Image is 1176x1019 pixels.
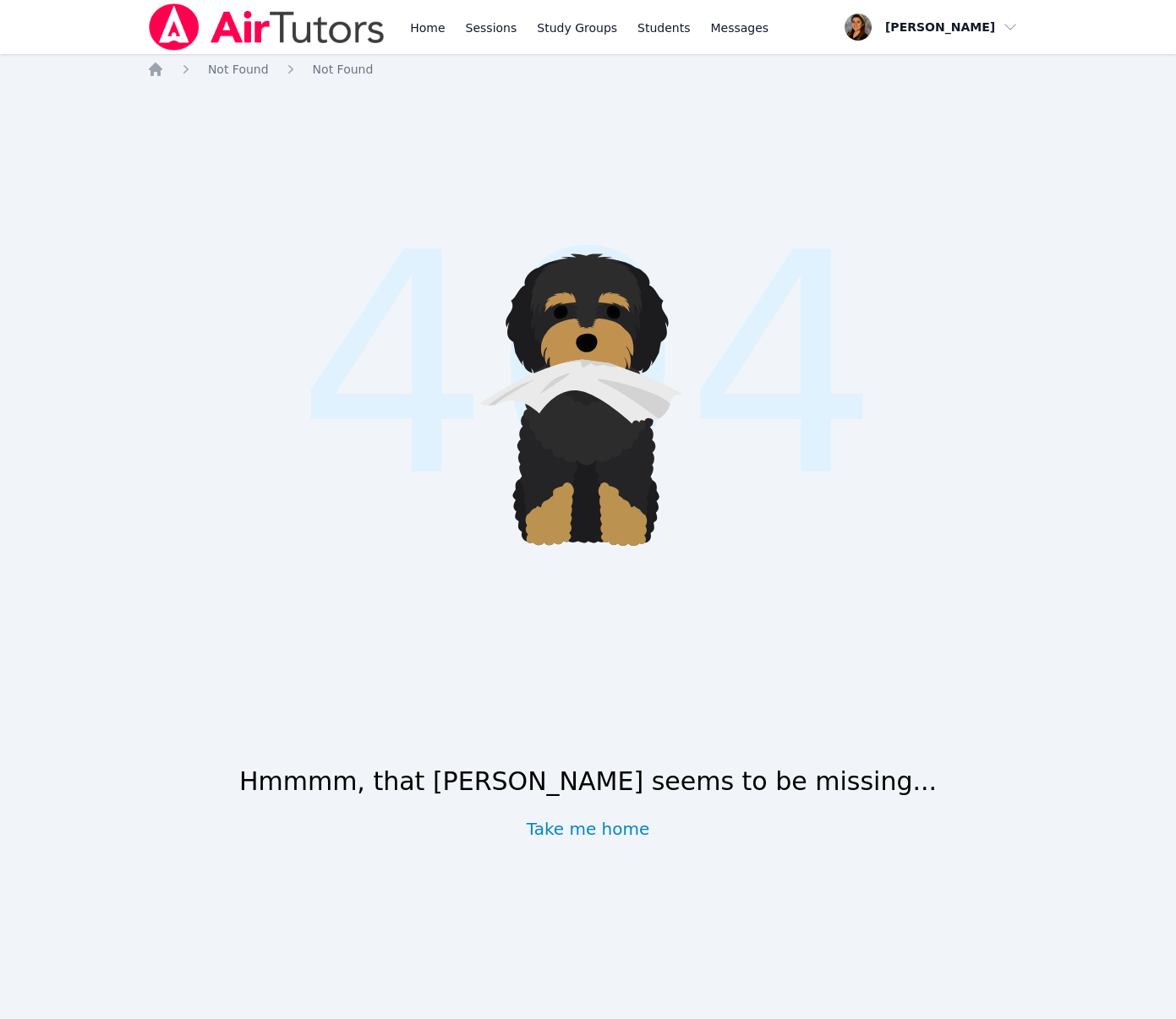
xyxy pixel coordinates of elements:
[711,19,769,36] span: Messages
[527,817,650,841] a: Take me home
[208,63,269,76] span: Not Found
[208,61,269,78] a: Not Found
[239,766,937,797] h1: Hmmmm, that [PERSON_NAME] seems to be missing...
[147,61,1029,78] nav: Breadcrumb
[313,61,374,78] a: Not Found
[313,63,374,76] span: Not Found
[296,137,880,596] span: 404
[147,3,386,51] img: Air Tutors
